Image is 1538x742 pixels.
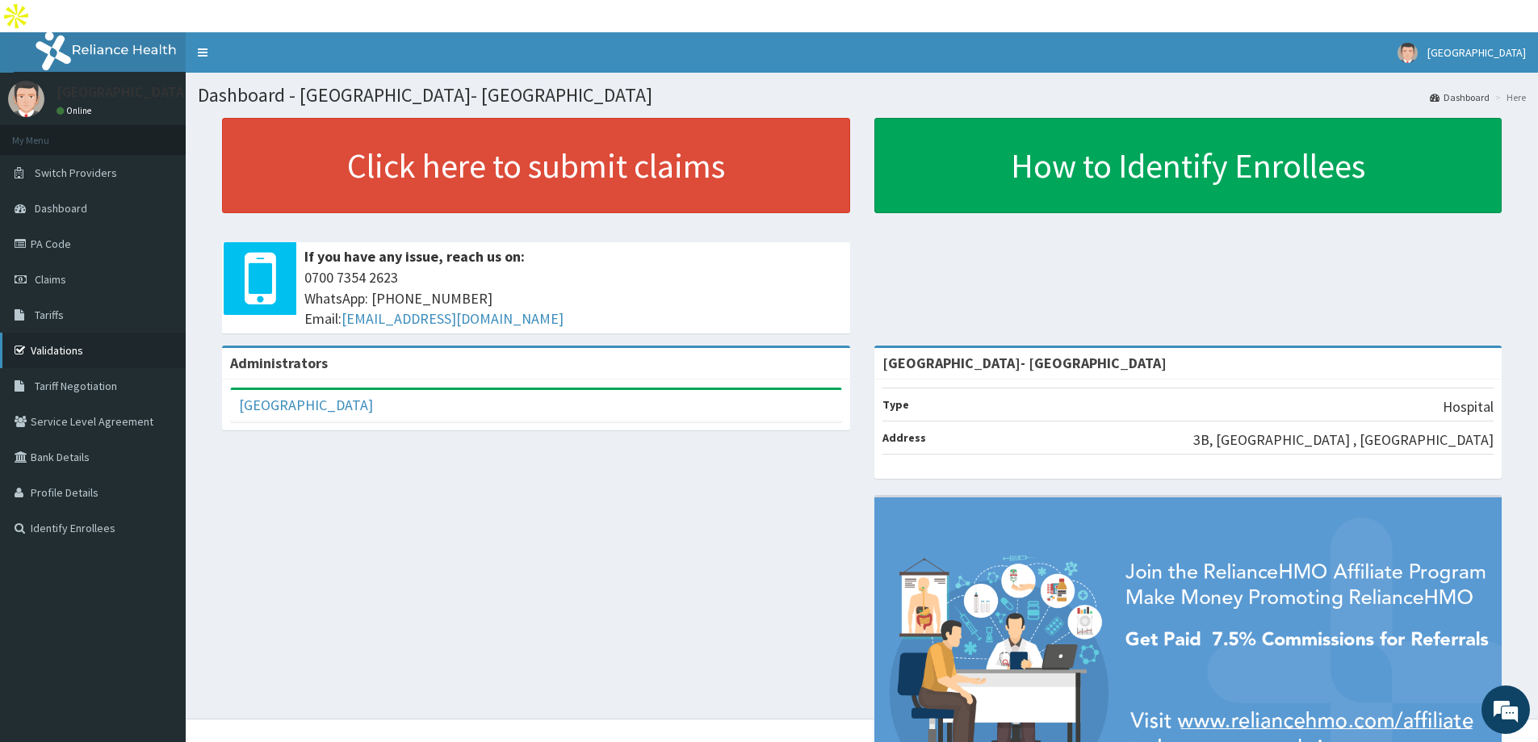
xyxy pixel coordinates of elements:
[1427,45,1526,60] span: [GEOGRAPHIC_DATA]
[35,308,64,322] span: Tariffs
[57,105,95,116] a: Online
[35,379,117,393] span: Tariff Negotiation
[342,309,564,328] a: [EMAIL_ADDRESS][DOMAIN_NAME]
[304,267,842,329] span: 0700 7354 2623 WhatsApp: [PHONE_NUMBER] Email:
[239,396,373,414] a: [GEOGRAPHIC_DATA]
[230,354,328,372] b: Administrators
[35,201,87,216] span: Dashboard
[35,272,66,287] span: Claims
[222,118,850,213] a: Click here to submit claims
[874,118,1502,213] a: How to Identify Enrollees
[1430,90,1490,104] a: Dashboard
[1443,396,1494,417] p: Hospital
[1385,32,1538,73] a: [GEOGRAPHIC_DATA]
[198,85,1526,106] h1: Dashboard - [GEOGRAPHIC_DATA]- [GEOGRAPHIC_DATA]
[1491,90,1526,104] li: Here
[1193,430,1494,451] p: 3B, [GEOGRAPHIC_DATA] , [GEOGRAPHIC_DATA]
[8,81,44,117] img: User Image
[1398,43,1418,63] img: User Image
[304,247,525,266] b: If you have any issue, reach us on:
[882,397,909,412] b: Type
[57,85,190,99] p: [GEOGRAPHIC_DATA]
[882,430,926,445] b: Address
[35,166,117,180] span: Switch Providers
[882,354,1167,372] strong: [GEOGRAPHIC_DATA]- [GEOGRAPHIC_DATA]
